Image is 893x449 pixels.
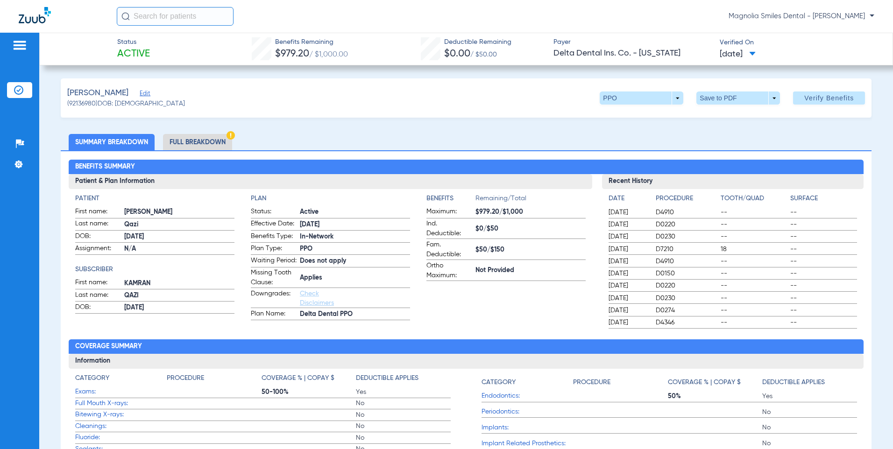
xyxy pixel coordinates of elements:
[609,318,648,327] span: [DATE]
[721,232,787,241] span: --
[75,373,109,383] h4: Category
[262,387,356,397] span: 50-100%
[12,40,27,51] img: hamburger-icon
[75,232,121,243] span: DOB:
[75,278,121,289] span: First name:
[300,244,410,254] span: PPO
[668,373,762,391] app-breakdown-title: Coverage % | Copay $
[790,269,857,278] span: --
[609,257,648,266] span: [DATE]
[790,194,857,203] h4: Surface
[167,373,261,386] app-breakdown-title: Procedure
[656,208,717,217] span: D4910
[75,410,167,420] span: Bitewing X-rays:
[69,339,864,354] h2: Coverage Summary
[75,207,121,218] span: First name:
[600,91,683,105] button: PPO
[75,244,121,255] span: Assignment:
[721,257,787,266] span: --
[444,49,470,59] span: $0.00
[656,294,717,303] span: D0230
[573,378,610,387] h4: Procedure
[121,12,130,21] img: Search Icon
[762,407,857,417] span: No
[300,207,410,217] span: Active
[656,318,717,327] span: D4346
[470,51,497,58] span: / $50.00
[790,194,857,207] app-breakdown-title: Surface
[300,273,410,283] span: Applies
[167,373,204,383] h4: Procedure
[553,37,712,47] span: Payer
[69,160,864,175] h2: Benefits Summary
[356,433,450,442] span: No
[124,244,234,254] span: N/A
[656,269,717,278] span: D0150
[275,37,348,47] span: Benefits Remaining
[482,391,573,401] span: Endodontics:
[262,373,334,383] h4: Coverage % | Copay $
[75,265,234,274] app-breakdown-title: Subscriber
[251,194,410,203] app-breakdown-title: Plan
[609,194,648,207] app-breakdown-title: Date
[356,421,450,431] span: No
[668,392,762,401] span: 50%
[163,134,232,150] li: Full Breakdown
[721,318,787,327] span: --
[790,220,857,229] span: --
[656,245,717,254] span: D7210
[790,294,857,303] span: --
[251,244,297,255] span: Plan Type:
[124,291,234,301] span: QAZI
[656,257,717,266] span: D4910
[475,194,586,207] span: Remaining/Total
[117,37,150,47] span: Status
[356,399,450,408] span: No
[426,207,472,218] span: Maximum:
[656,281,717,290] span: D0220
[804,94,854,102] span: Verify Benefits
[426,219,472,239] span: Ind. Deductible:
[790,281,857,290] span: --
[300,220,410,230] span: [DATE]
[790,245,857,254] span: --
[426,240,472,260] span: Fam. Deductible:
[75,399,167,408] span: Full Mouth X-rays:
[117,7,234,26] input: Search for patients
[251,219,297,230] span: Effective Date:
[75,302,121,314] span: DOB:
[668,378,741,387] h4: Coverage % | Copay $
[444,37,511,47] span: Deductible Remaining
[609,232,648,241] span: [DATE]
[69,174,592,189] h3: Patient & Plan Information
[69,134,155,150] li: Summary Breakdown
[656,306,717,315] span: D0274
[75,373,167,386] app-breakdown-title: Category
[609,294,648,303] span: [DATE]
[721,306,787,315] span: --
[656,194,717,203] h4: Procedure
[482,373,573,391] app-breakdown-title: Category
[762,423,857,432] span: No
[790,306,857,315] span: --
[75,194,234,203] h4: Patient
[356,373,418,383] h4: Deductible Applies
[721,194,787,207] app-breakdown-title: Tooth/Quad
[251,309,297,320] span: Plan Name:
[482,439,573,449] span: Implant Related Prosthetics:
[762,373,857,391] app-breakdown-title: Deductible Applies
[790,208,857,217] span: --
[609,306,648,315] span: [DATE]
[609,281,648,290] span: [DATE]
[721,269,787,278] span: --
[790,232,857,241] span: --
[762,439,857,448] span: No
[227,131,235,140] img: Hazard
[475,266,586,275] span: Not Provided
[721,294,787,303] span: --
[475,245,586,255] span: $50/$150
[721,281,787,290] span: --
[251,232,297,243] span: Benefits Type:
[67,87,128,99] span: [PERSON_NAME]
